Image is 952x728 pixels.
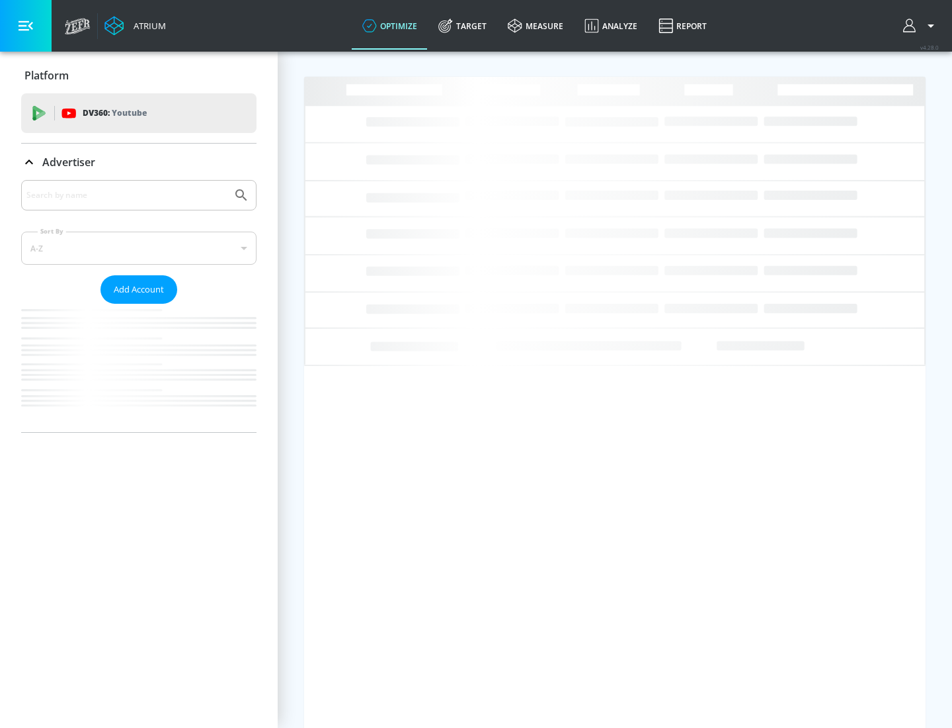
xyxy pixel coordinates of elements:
div: Advertiser [21,144,257,181]
div: Atrium [128,20,166,32]
label: Sort By [38,227,66,236]
p: DV360: [83,106,147,120]
a: measure [497,2,574,50]
span: v 4.28.0 [920,44,939,51]
a: Analyze [574,2,648,50]
div: Platform [21,57,257,94]
a: optimize [352,2,428,50]
p: Platform [24,68,69,83]
p: Advertiser [42,155,95,169]
a: Report [648,2,717,50]
div: DV360: Youtube [21,93,257,133]
nav: list of Advertiser [21,304,257,432]
div: Advertiser [21,180,257,432]
span: Add Account [114,282,164,297]
a: Target [428,2,497,50]
a: Atrium [104,16,166,36]
p: Youtube [112,106,147,120]
div: A-Z [21,232,257,265]
input: Search by name [26,187,227,204]
button: Add Account [100,275,177,304]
